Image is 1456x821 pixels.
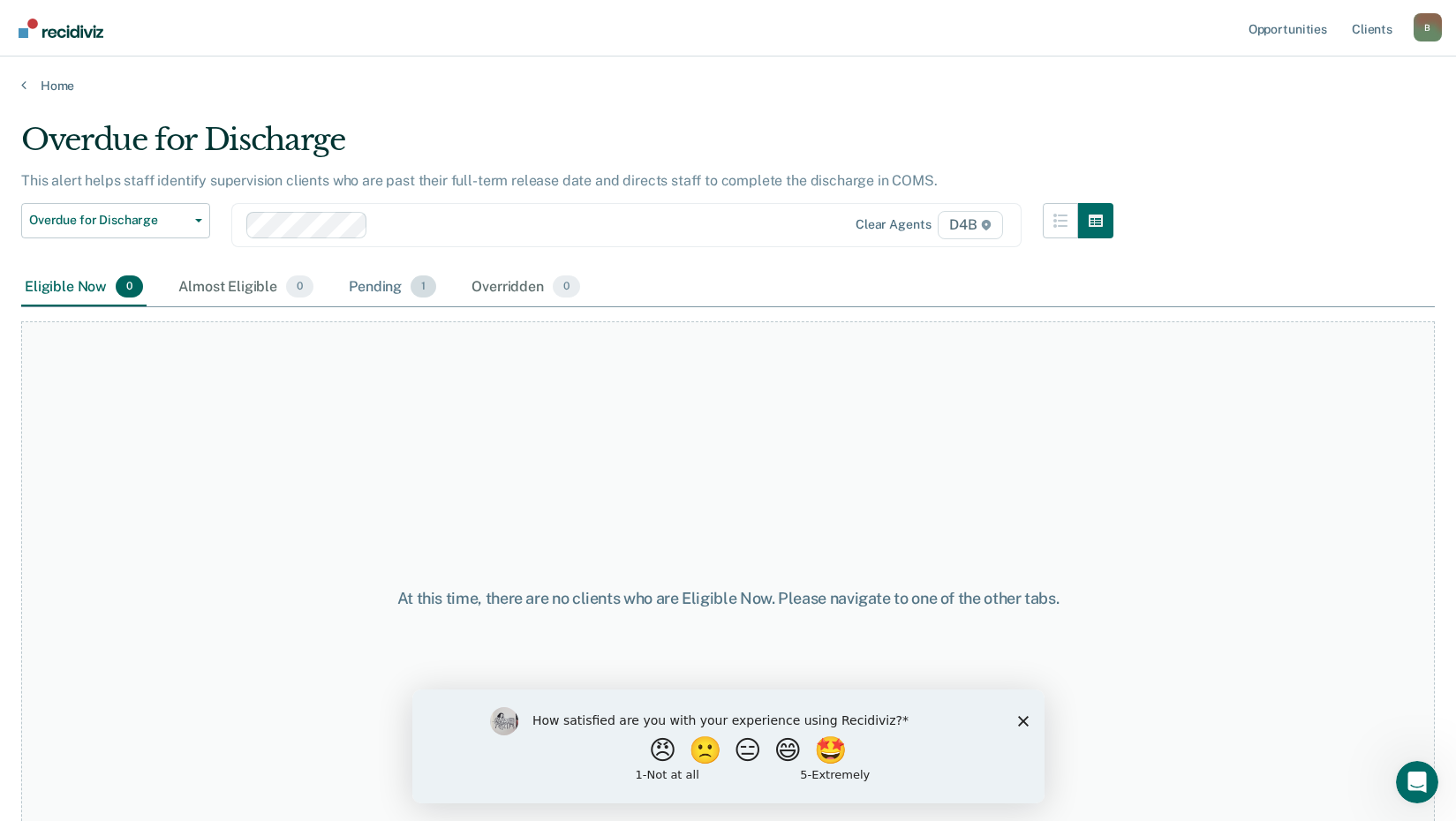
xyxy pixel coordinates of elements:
div: Pending1 [345,268,440,307]
button: Overdue for Discharge [21,203,210,238]
div: Clear agents [856,217,931,232]
iframe: Survey by Kim from Recidiviz [412,689,1045,803]
a: Home [21,78,1435,94]
div: At this time, there are no clients who are Eligible Now. Please navigate to one of the other tabs. [375,589,1082,608]
span: D4B [938,211,1002,239]
span: 0 [553,275,580,298]
img: Recidiviz [19,19,103,38]
span: 0 [116,275,143,298]
div: Overridden0 [468,268,584,307]
div: Almost Eligible0 [175,268,317,307]
div: Eligible Now0 [21,268,147,307]
div: B [1414,13,1442,41]
iframe: Intercom live chat [1396,761,1438,803]
span: Overdue for Discharge [29,213,188,228]
span: 1 [411,275,436,298]
p: This alert helps staff identify supervision clients who are past their full-term release date and... [21,172,938,189]
span: 0 [286,275,313,298]
div: Overdue for Discharge [21,122,1113,172]
button: Profile dropdown button [1414,13,1442,41]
